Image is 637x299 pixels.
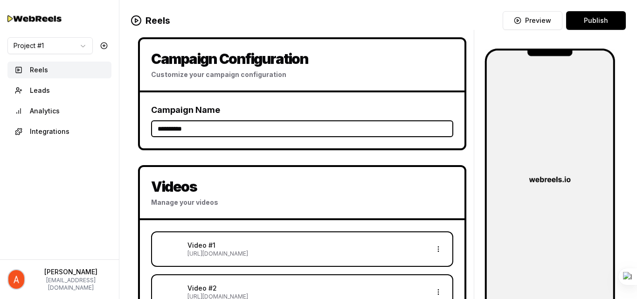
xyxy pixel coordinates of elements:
button: Integrations [7,123,111,140]
button: Profile picture[PERSON_NAME][EMAIL_ADDRESS][DOMAIN_NAME] [7,267,111,292]
button: Reels [7,62,111,78]
img: Profile picture [8,270,24,289]
p: [PERSON_NAME] [31,267,111,277]
button: Preview [503,11,562,30]
p: [URL][DOMAIN_NAME] [187,250,426,257]
div: Campaign Configuration [151,50,453,67]
div: Videos [151,178,453,195]
h2: Reels [131,14,170,27]
div: Customize your campaign configuration [151,70,453,79]
label: Campaign Name [151,105,220,115]
p: Video #1 [187,241,426,250]
button: Analytics [7,103,111,119]
button: Publish [566,11,626,30]
div: Manage your videos [151,198,453,207]
p: [EMAIL_ADDRESS][DOMAIN_NAME] [31,277,111,292]
button: Leads [7,82,111,99]
p: Video #2 [187,284,426,293]
img: Testimo [7,12,63,25]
